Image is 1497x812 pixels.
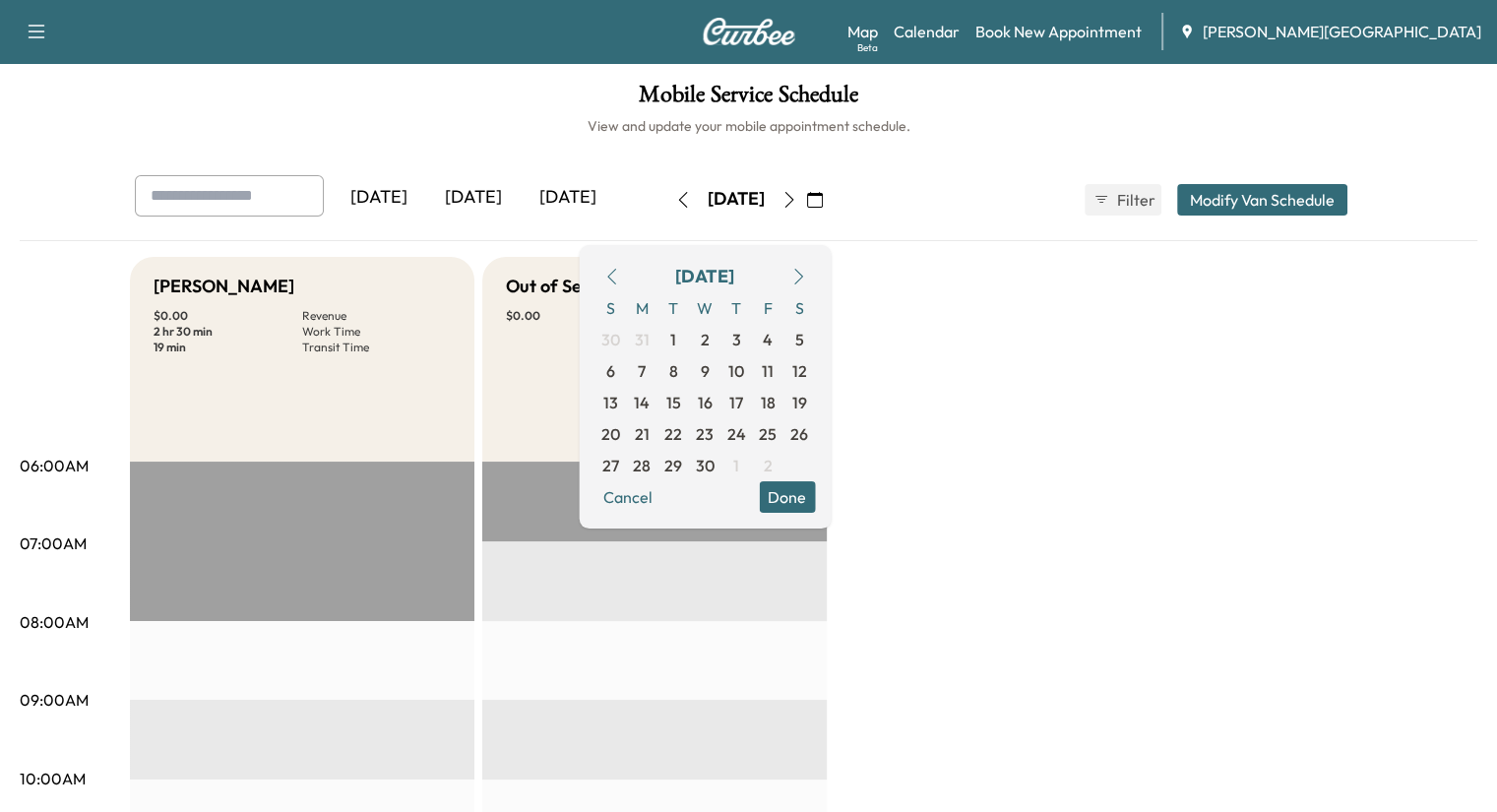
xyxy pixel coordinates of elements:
[154,308,302,324] p: $ 0.00
[975,20,1142,43] a: Book New Appointment
[727,422,746,446] span: 24
[708,187,765,212] div: [DATE]
[792,391,807,414] span: 19
[606,359,615,383] span: 6
[894,20,960,43] a: Calendar
[1117,188,1153,212] span: Filter
[763,328,773,351] span: 4
[594,481,661,513] button: Cancel
[302,340,451,355] p: Transit Time
[701,359,710,383] span: 9
[847,20,878,43] a: MapBeta
[664,454,682,477] span: 29
[302,308,451,324] p: Revenue
[20,116,1477,136] h6: View and update your mobile appointment schedule.
[601,422,620,446] span: 20
[675,263,734,290] div: [DATE]
[759,422,777,446] span: 25
[729,391,743,414] span: 17
[506,308,655,324] p: $ 0.00
[594,292,626,324] span: S
[1177,184,1347,216] button: Modify Van Schedule
[698,391,713,414] span: 16
[701,328,710,351] span: 2
[154,340,302,355] p: 19 min
[696,454,715,477] span: 30
[762,359,774,383] span: 11
[154,324,302,340] p: 2 hr 30 min
[720,292,752,324] span: T
[638,359,646,383] span: 7
[521,175,615,220] div: [DATE]
[602,454,619,477] span: 27
[689,292,720,324] span: W
[332,175,426,220] div: [DATE]
[795,328,804,351] span: 5
[696,422,714,446] span: 23
[752,292,783,324] span: F
[603,391,618,414] span: 13
[732,328,741,351] span: 3
[728,359,744,383] span: 10
[426,175,521,220] div: [DATE]
[20,688,89,712] p: 09:00AM
[20,767,86,790] p: 10:00AM
[792,359,807,383] span: 12
[20,531,87,555] p: 07:00AM
[626,292,657,324] span: M
[790,422,808,446] span: 26
[664,422,682,446] span: 22
[302,324,451,340] p: Work Time
[635,422,650,446] span: 21
[783,292,815,324] span: S
[657,292,689,324] span: T
[633,454,651,477] span: 28
[669,359,678,383] span: 8
[634,391,650,414] span: 14
[759,481,815,513] button: Done
[702,18,796,45] img: Curbee Logo
[20,610,89,634] p: 08:00AM
[666,391,681,414] span: 15
[857,40,878,55] div: Beta
[764,454,773,477] span: 2
[1203,20,1481,43] span: [PERSON_NAME][GEOGRAPHIC_DATA]
[635,328,650,351] span: 31
[670,328,676,351] span: 1
[601,328,620,351] span: 30
[20,83,1477,116] h1: Mobile Service Schedule
[761,391,776,414] span: 18
[154,273,294,300] h5: [PERSON_NAME]
[20,454,89,477] p: 06:00AM
[506,273,664,300] h5: Out of Service Area
[733,454,739,477] span: 1
[1085,184,1161,216] button: Filter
